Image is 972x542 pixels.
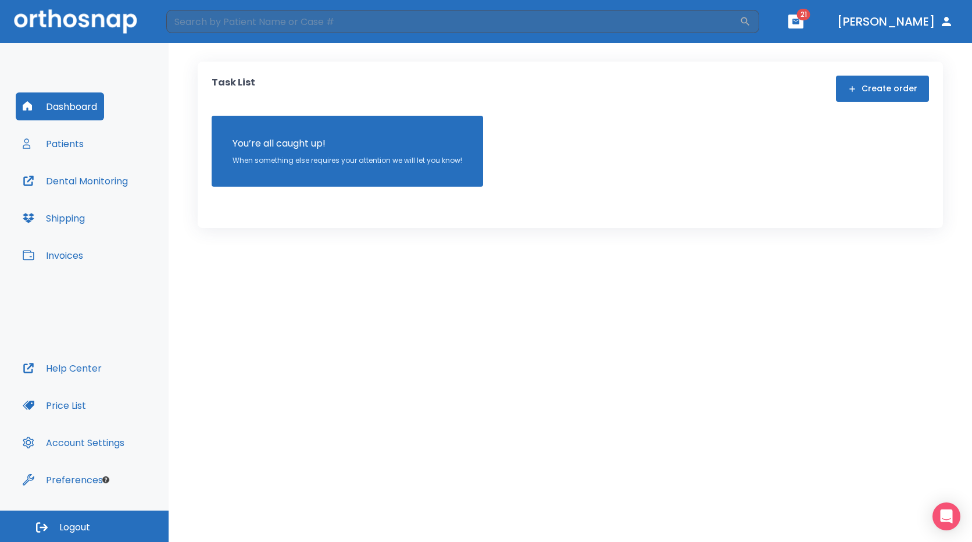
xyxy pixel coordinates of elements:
[16,354,109,382] button: Help Center
[233,155,462,166] p: When something else requires your attention we will let you know!
[836,76,929,102] button: Create order
[797,9,810,20] span: 21
[16,204,92,232] button: Shipping
[14,9,137,33] img: Orthosnap
[832,11,958,32] button: [PERSON_NAME]
[16,429,131,457] button: Account Settings
[233,137,462,151] p: You’re all caught up!
[166,10,739,33] input: Search by Patient Name or Case #
[16,391,93,419] button: Price List
[212,76,255,102] p: Task List
[59,521,90,534] span: Logout
[16,466,110,494] button: Preferences
[16,241,90,269] button: Invoices
[16,167,135,195] button: Dental Monitoring
[16,130,91,158] button: Patients
[101,475,111,485] div: Tooltip anchor
[932,502,960,530] div: Open Intercom Messenger
[16,92,104,120] button: Dashboard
